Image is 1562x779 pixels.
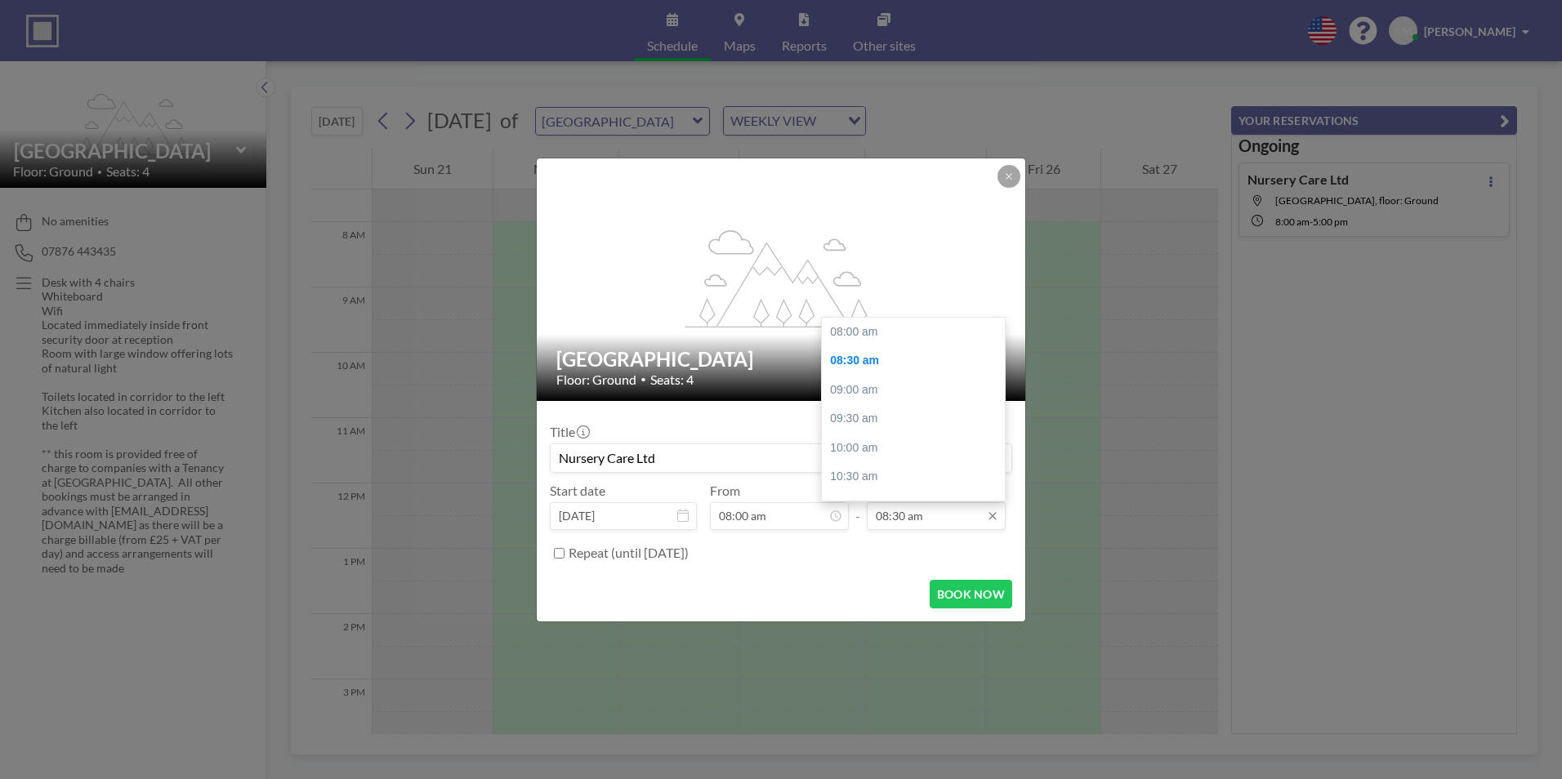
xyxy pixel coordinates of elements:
[822,376,1013,405] div: 09:00 am
[710,483,740,499] label: From
[556,372,636,388] span: Floor: Ground
[650,372,694,388] span: Seats: 4
[930,580,1012,608] button: BOOK NOW
[685,229,878,327] g: flex-grow: 1.2;
[822,434,1013,463] div: 10:00 am
[556,347,1007,372] h2: [GEOGRAPHIC_DATA]
[550,483,605,499] label: Start date
[822,462,1013,492] div: 10:30 am
[855,488,860,524] span: -
[551,444,1011,472] input: Kerry's reservation
[822,492,1013,521] div: 11:00 am
[550,424,588,440] label: Title
[822,318,1013,347] div: 08:00 am
[822,404,1013,434] div: 09:30 am
[640,373,646,385] span: •
[822,346,1013,376] div: 08:30 am
[569,545,689,561] label: Repeat (until [DATE])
